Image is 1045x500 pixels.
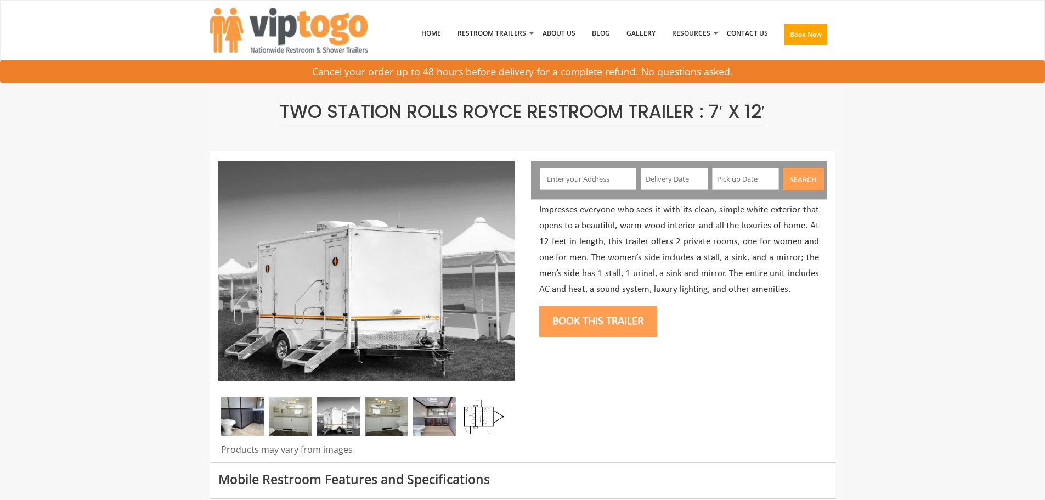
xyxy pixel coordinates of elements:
a: Blog [584,5,618,62]
a: Restroom Trailers [449,5,534,62]
button: Search [783,168,824,190]
img: Side view of two station restroom trailer with separate doors for males and females [218,161,515,381]
img: VIPTOGO [210,8,368,53]
a: Book Now [776,5,835,69]
h3: Mobile Restroom Features and Specifications [218,473,827,486]
input: Pick up Date [712,168,779,190]
input: Delivery Date [641,168,708,190]
p: Impresses everyone who sees it with its clean, simple white exterior that opens to a beautiful, w... [539,203,819,297]
a: Gallery [618,5,664,62]
img: Floor Plan of 2 station restroom with sink and toilet [461,397,504,436]
img: Gel 2 station 02 [269,397,312,436]
img: A close view of inside of a station with a stall, mirror and cabinets [221,397,264,436]
img: A close view of inside of a station with a stall, mirror and cabinets [413,397,456,436]
input: Enter your Address [540,168,636,190]
a: Home [413,5,449,62]
div: Products may vary from images [218,443,515,462]
img: Gel 2 station 03 [365,397,408,436]
a: About Us [534,5,584,62]
button: Book Now [784,24,827,45]
img: A mini restroom trailer with two separate stations and separate doors for males and females [317,397,360,436]
a: Contact Us [719,5,776,62]
a: Resources [664,5,719,62]
span: Two Station Rolls Royce Restroom Trailer : 7′ x 12′ [280,99,765,125]
button: Book this trailer [539,306,657,337]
